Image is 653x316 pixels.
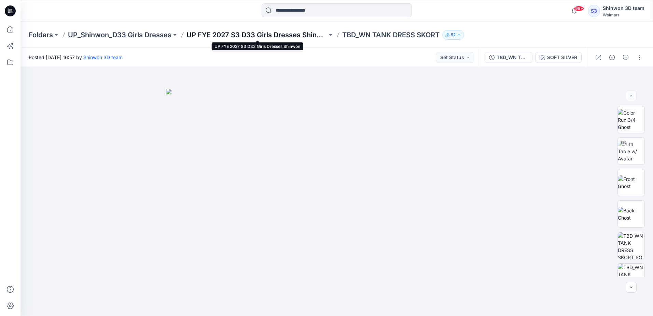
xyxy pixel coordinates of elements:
[588,5,600,17] div: S3
[29,54,123,61] span: Posted [DATE] 16:57 by
[535,52,582,63] button: SOFT SILVER
[618,175,644,190] img: Front Ghost
[442,30,464,40] button: 52
[574,6,584,11] span: 99+
[603,4,644,12] div: Shinwon 3D team
[618,207,644,221] img: Back Ghost
[68,30,171,40] a: UP_Shinwon_D33 Girls Dresses
[497,54,528,61] div: TBD_WN TANK DRESS SKORT
[186,30,327,40] a: UP FYE 2027 S3 D33 Girls Dresses Shinwon
[547,54,577,61] div: SOFT SILVER
[83,54,123,60] a: Shinwon 3D team
[607,52,617,63] button: Details
[29,30,53,40] a: Folders
[618,232,644,259] img: TBD_WN TANK DRESS SKORT_SOFT SILVER_Front Ghost
[342,30,440,40] p: TBD_WN TANK DRESS SKORT
[618,264,644,290] img: TBD_WN TANK DRESS SKORT_SOFT SILVER_Back Ghost
[618,109,644,131] img: Color Run 3/4 Ghost
[618,141,644,162] img: Turn Table w/ Avatar
[451,31,456,39] p: 52
[485,52,532,63] button: TBD_WN TANK DRESS SKORT
[603,12,644,17] div: Walmart
[166,89,508,316] img: eyJhbGciOiJIUzI1NiIsImtpZCI6IjAiLCJzbHQiOiJzZXMiLCJ0eXAiOiJKV1QifQ.eyJkYXRhIjp7InR5cGUiOiJzdG9yYW...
